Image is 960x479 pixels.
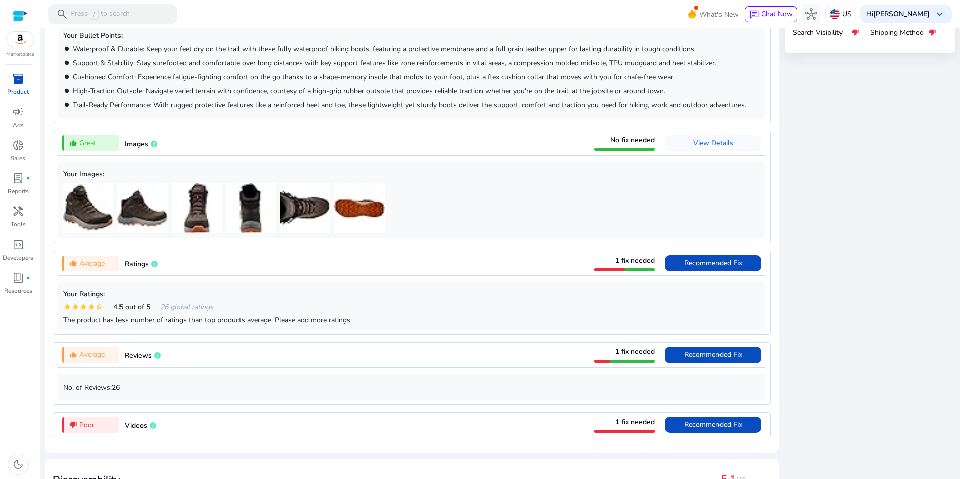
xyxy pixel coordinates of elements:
[63,73,70,80] mat-icon: brightness_1
[172,183,222,233] img: 41TQvMTaojL._AC_US40_.jpg
[8,187,29,196] p: Reports
[684,420,742,429] span: Recommended Fix
[684,258,742,268] span: Recommended Fix
[73,86,665,96] span: High-Traction Outsole: Navigate varied terrain with confidence, courtesy of a high-grip rubber ou...
[280,183,330,233] img: 41Xm-lidQrL._AC_US40_.jpg
[801,4,821,24] button: hub
[69,351,77,359] mat-icon: thumb_up_alt
[615,256,655,265] span: 1 fix needed
[12,139,24,151] span: donut_small
[63,170,760,179] h5: Your Images:
[12,172,24,184] span: lab_profile
[805,8,817,20] span: hub
[3,253,33,262] p: Developers
[79,138,96,148] span: Great
[615,347,655,356] span: 1 fix needed
[63,59,70,66] mat-icon: brightness_1
[63,290,760,299] h5: Your Ratings:
[699,6,739,23] span: What's New
[125,139,148,149] span: Images
[615,417,655,427] span: 1 fix needed
[6,51,34,58] p: Marketplace
[63,183,113,233] img: 41Ia9eYyo4L._AC_US40_.jpg
[70,9,130,20] p: Press to search
[63,315,760,325] div: The product has less number of ratings than top products average. Please add more ratings
[117,183,168,233] img: 41ceK9LyxgL._AC_US40_.jpg
[26,176,30,180] span: fiber_manual_record
[7,32,34,47] img: amazon.svg
[851,24,859,41] mat-icon: thumb_down_alt
[73,58,716,68] span: Support & Stability: Stay surefooted and comfortable over long distances with key support feature...
[749,10,759,20] span: chat
[12,238,24,251] span: code_blocks
[95,303,103,311] mat-icon: star_half
[63,32,760,40] h5: Your Bullet Points:
[56,8,68,20] span: search
[12,106,24,118] span: campaign
[745,6,797,22] button: chatChat Now
[112,383,120,392] b: 26
[4,286,32,295] p: Resources
[160,302,213,312] span: 26 global ratings
[90,9,99,20] span: /
[334,183,385,233] img: 31Ci0bHBVFL._AC_US40_.jpg
[69,259,77,267] mat-icon: thumb_up_alt
[69,139,77,147] mat-icon: thumb_up_alt
[665,417,761,433] button: Recommended Fix
[125,421,147,430] span: Videos
[226,183,276,233] img: 31-f-Xxtt5L._AC_US40_.jpg
[63,303,71,311] mat-icon: star
[63,382,760,393] p: No. of Reviews:
[12,458,24,470] span: dark_mode
[793,28,851,38] p: Search Visibility
[693,138,733,148] span: View Details
[63,45,70,52] mat-icon: brightness_1
[79,258,105,269] span: Average
[125,351,152,361] span: Reviews
[63,87,70,94] mat-icon: brightness_1
[665,347,761,363] button: Recommended Fix
[12,73,24,85] span: inventory_2
[12,272,24,284] span: book_4
[26,276,30,280] span: fiber_manual_record
[69,421,77,429] mat-icon: thumb_down_alt
[610,135,655,145] span: No fix needed
[73,100,746,110] span: Trail-Ready Performance: With rugged protective features like a reinforced heel and toe, these li...
[79,420,94,430] span: Poor
[870,28,928,38] p: Shipping Method
[113,302,150,312] span: 4.5 out of 5
[11,154,25,163] p: Sales
[842,5,852,23] p: US
[87,303,95,311] mat-icon: star
[665,255,761,271] button: Recommended Fix
[665,135,761,151] button: View Details
[125,259,149,269] span: Ratings
[830,9,840,19] img: us.svg
[13,121,24,130] p: Ads
[761,9,793,19] span: Chat Now
[79,349,105,360] span: Average
[7,87,29,96] p: Product
[63,101,70,108] mat-icon: brightness_1
[71,303,79,311] mat-icon: star
[73,72,675,82] span: Cushioned Comfort: Experience fatigue-fighting comfort on the go thanks to a shape-memory insole ...
[934,8,946,20] span: keyboard_arrow_down
[11,220,26,229] p: Tools
[684,350,742,360] span: Recommended Fix
[12,205,24,217] span: handyman
[873,9,930,19] b: [PERSON_NAME]
[79,303,87,311] mat-icon: star
[928,24,936,41] mat-icon: thumb_down_alt
[73,44,696,54] span: Waterproof & Durable: Keep your feet dry on the trail with these fully waterproof hiking boots, f...
[866,11,930,18] p: Hi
